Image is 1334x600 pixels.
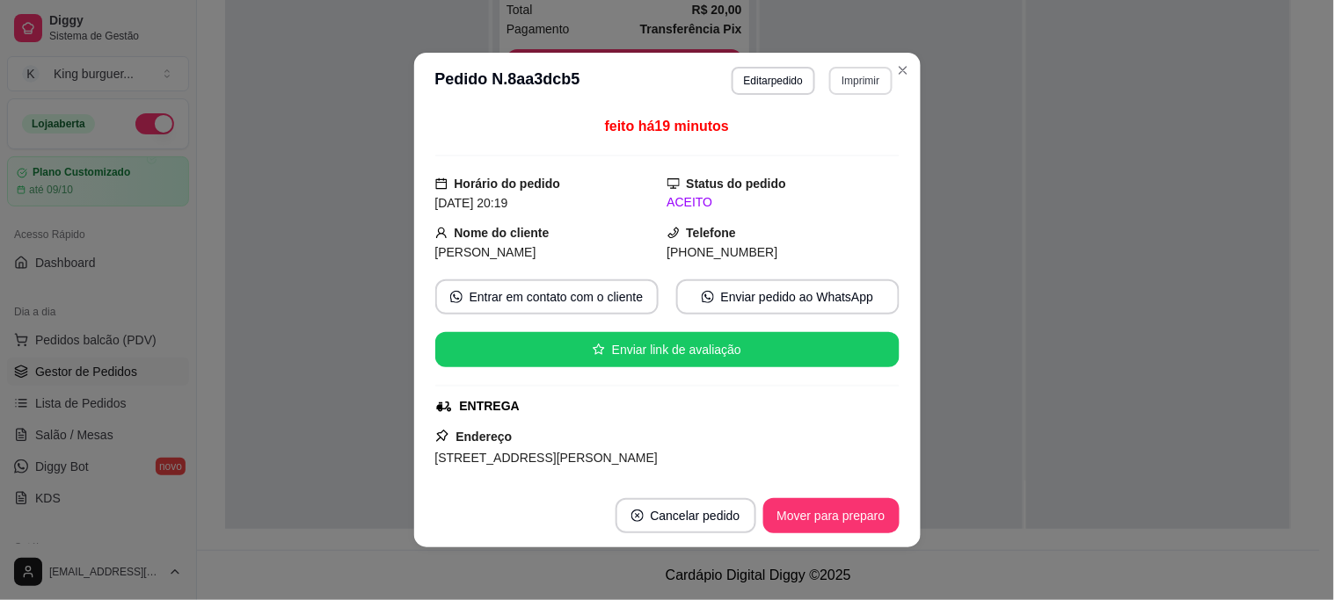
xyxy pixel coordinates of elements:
[676,279,900,314] button: whats-appEnviar pedido ao WhatsApp
[631,510,644,522] span: close-circle
[616,498,756,533] button: close-circleCancelar pedido
[702,291,714,303] span: whats-app
[889,56,917,84] button: Close
[435,227,448,239] span: user
[763,498,900,533] button: Mover para preparo
[667,227,680,239] span: phone
[732,67,815,95] button: Editarpedido
[435,245,536,259] span: [PERSON_NAME]
[435,429,449,443] span: pushpin
[460,397,520,416] div: ENTREGA
[455,226,550,240] strong: Nome do cliente
[829,67,892,95] button: Imprimir
[435,332,900,367] button: starEnviar link de avaliação
[667,245,778,259] span: [PHONE_NUMBER]
[450,291,463,303] span: whats-app
[435,196,508,210] span: [DATE] 20:19
[593,343,605,356] span: star
[435,451,659,465] span: [STREET_ADDRESS][PERSON_NAME]
[667,193,900,212] div: ACEITO
[435,67,580,95] h3: Pedido N. 8aa3dcb5
[435,177,448,190] span: calendar
[667,177,680,190] span: desktop
[455,177,561,191] strong: Horário do pedido
[687,226,737,240] strong: Telefone
[435,279,659,314] button: whats-appEntrar em contato com o cliente
[456,430,513,444] strong: Endereço
[687,177,787,191] strong: Status do pedido
[605,119,729,134] span: feito há 19 minutos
